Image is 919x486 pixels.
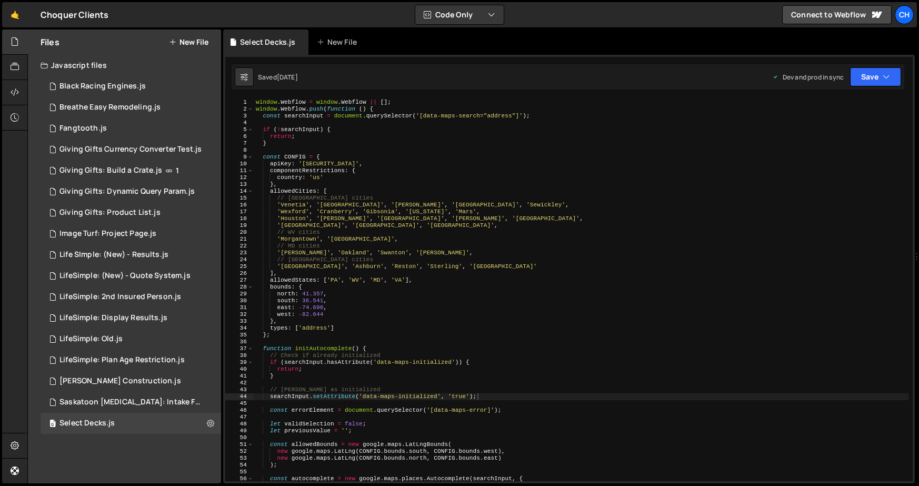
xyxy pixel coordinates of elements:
[225,181,254,188] div: 13
[225,291,254,297] div: 29
[225,270,254,277] div: 26
[41,329,221,350] div: 6642/21483.js
[225,236,254,243] div: 21
[225,359,254,366] div: 39
[258,73,298,82] div: Saved
[225,250,254,256] div: 23
[41,265,221,286] div: 6642/21464.js
[225,215,254,222] div: 18
[225,428,254,434] div: 49
[225,243,254,250] div: 22
[225,407,254,414] div: 46
[225,462,254,469] div: 54
[59,355,185,365] div: LifeSimple: Plan Age Restriction.js
[850,67,901,86] button: Save
[225,195,254,202] div: 15
[225,373,254,380] div: 41
[317,37,361,47] div: New File
[169,38,208,46] button: New File
[225,386,254,393] div: 43
[59,250,168,260] div: Life SImple: (New) - Results.js
[59,376,181,386] div: [PERSON_NAME] Construction.js
[41,413,221,434] div: 6642/45108.js
[41,97,221,118] div: 6642/39014.js
[277,73,298,82] div: [DATE]
[41,202,221,223] div: 6642/17178.js
[225,140,254,147] div: 7
[225,345,254,352] div: 37
[225,434,254,441] div: 50
[59,103,161,112] div: Breathe Easy Remodeling.js
[59,124,107,133] div: Fangtooth.js
[41,139,222,160] div: 6642/17331.js
[225,332,254,339] div: 35
[225,106,254,113] div: 2
[772,73,844,82] div: Dev and prod in sync
[225,380,254,386] div: 42
[225,167,254,174] div: 11
[225,256,254,263] div: 24
[176,166,179,175] span: 1
[225,352,254,359] div: 38
[225,414,254,421] div: 47
[41,223,221,244] div: 6642/18231.js
[225,284,254,291] div: 28
[240,37,295,47] div: Select Decks.js
[41,392,225,413] div: 6642/12785.js
[225,366,254,373] div: 40
[28,55,221,76] div: Javascript files
[41,8,108,21] div: Choquer Clients
[59,334,123,344] div: LifeSimple: Old.js
[225,475,254,482] div: 56
[59,419,115,428] div: Select Decks.js
[225,99,254,106] div: 1
[59,398,205,407] div: Saskatoon [MEDICAL_DATA]: Intake Form.js
[782,5,892,24] a: Connect to Webflow
[59,187,195,196] div: Giving Gifts: Dynamic Query Param.js
[225,277,254,284] div: 27
[59,271,191,281] div: LifeSimple: (New) - Quote System.js
[225,318,254,325] div: 33
[59,208,161,217] div: Giving Gifts: Product List.js
[225,188,254,195] div: 14
[225,209,254,215] div: 17
[225,339,254,345] div: 36
[225,202,254,209] div: 16
[41,118,221,139] div: 6642/24962.js
[41,36,59,48] h2: Files
[59,166,162,175] div: Giving Gifts: Build a Crate.js
[59,313,167,323] div: LifeSimple: Display Results.js
[49,420,56,429] span: 0
[41,371,221,392] div: 6642/36038.js
[41,350,221,371] div: 6642/18376.js
[41,286,221,308] div: 6642/19885.js
[225,126,254,133] div: 5
[225,297,254,304] div: 30
[225,304,254,311] div: 31
[59,292,181,302] div: LifeSimple: 2nd Insured Person.js
[225,325,254,332] div: 34
[2,2,28,27] a: 🤙
[41,160,221,181] div: 6642/12828.js
[225,469,254,475] div: 55
[225,229,254,236] div: 20
[415,5,504,24] button: Code Only
[59,145,202,154] div: Giving Gifts Currency Converter Test.js
[225,311,254,318] div: 32
[225,448,254,455] div: 52
[225,441,254,448] div: 51
[225,421,254,428] div: 48
[41,181,221,202] div: 6642/13149.js
[895,5,914,24] a: Ch
[41,308,221,329] div: 6642/21531.js
[225,147,254,154] div: 8
[225,161,254,167] div: 10
[225,400,254,407] div: 45
[59,82,146,91] div: Black Racing Engines.js
[225,113,254,120] div: 3
[59,229,156,239] div: Image Turf: Project Page.js
[225,393,254,400] div: 44
[41,244,221,265] div: 6642/21694.js
[225,154,254,161] div: 9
